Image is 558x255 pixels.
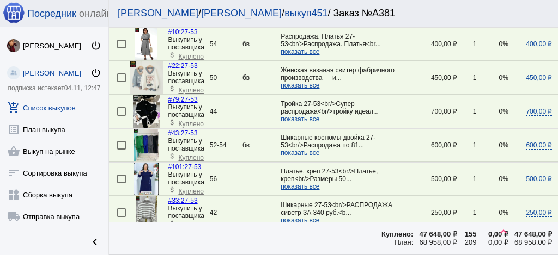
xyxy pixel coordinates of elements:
span: 450,00 ₽ [526,74,552,82]
mat-icon: widgets [7,188,20,201]
span: 500,00 ₽ [526,175,552,183]
span: показать все [281,115,319,123]
div: 52-54 [210,141,242,149]
span: Куплено [179,221,204,229]
img: 00ifP9_SoxtG0Ogsv9mY8nMlsNfjio6elrhY3xXNeK95cH0vffDk6rWh34JNLKGaHIMP48xwOgQ3kKRI7LeE-4dV.jpg [136,196,157,229]
span: #101: [168,163,185,171]
span: 0% [499,209,508,216]
div: 1 [457,108,477,115]
span: Куплено [179,86,204,94]
span: 0% [499,40,508,48]
div: 450,00 ₽ [413,74,457,82]
span: показать все [281,183,319,190]
div: 1 [457,141,477,149]
div: Выкупить у поставщика [168,36,210,51]
div: Выкупить у поставщика [168,171,210,186]
mat-icon: power_settings_new [90,67,101,78]
td: бв [242,129,281,162]
mat-icon: power_settings_new [90,40,101,51]
app-description-cutted: Платье, креп 27-53<br/>Платье, креп<br/>Размеры 50... [281,167,413,190]
div: 1 [457,175,477,183]
span: #43: [168,129,181,137]
span: #10: [168,28,181,36]
span: Куплено [179,188,204,195]
div: Выкупить у поставщика [168,70,210,85]
div: 68 958,00 ₽ [413,238,457,246]
div: Выкупить у поставщика [168,204,210,220]
span: #79: [168,96,181,103]
span: 250,00 ₽ [526,209,552,217]
div: 54 [210,40,242,48]
app-description-cutted: Шикарные костюмы двойка 27-53<br/>Распродажа по 81... [281,134,413,157]
a: [PERSON_NAME] [118,8,198,18]
div: 1 [457,40,477,48]
a: [PERSON_NAME] [201,8,282,18]
a: выкуп451 [284,8,327,18]
div: / / / Заказ №А381 [118,8,538,19]
span: показать все [281,216,319,224]
div: 1 [457,74,477,82]
img: LNMnhG8g5SRO2F8b0poyYITapao1sDc7_nIbs_zXiRU9MS5kbQWUlFXY7gJXYFH7bNhRT4yjgKfQ_rLduQZKFgMQ.jpg [133,95,159,128]
div: [PERSON_NAME] [23,42,90,50]
app-description-cutted: Распродажа. Платья 27-53<br/>Распродажа. Платья<br... [281,33,413,55]
a: #10:27-53 [168,28,198,36]
img: O4awEp9LpKGYEZBxOm6KLRXQrA0SojuAgygPtFCRogdHmNS3bfFw-bnmtcqyXLVtOmoJu9Rw.jpg [7,39,20,52]
span: Куплено [179,120,204,128]
img: 4mDHIFNRLveiACOolzL76N_Foig2D0FaL3fbUKo36EXnbHDnIPD0BnJv_DK12GpxSExTPuZJ1Bfgnh7ArTj8RAfr.jpg [135,28,157,60]
mat-icon: attach_money [168,119,176,126]
img: G7Dtj7ouTtYTbjPdwP_PVfWhPJ9T3GOAwm_tbFLDtbyMK-4ir2M_-vCi7Czhs2lrnNiMJ7QhZWXD3GNRj1F8mV0H.jpg [134,163,159,195]
span: показать все [281,48,319,55]
mat-icon: attach_money [168,186,176,194]
a: #79:27-53 [168,96,198,103]
div: Куплено: [281,230,413,238]
span: 700,00 ₽ [526,108,552,116]
td: бв [242,61,281,95]
span: #33: [168,197,181,204]
a: подписка истекает04.11, 12:47 [8,84,100,92]
img: apple-icon-60x60.png [3,2,25,23]
div: 50 [210,74,242,82]
mat-icon: shopping_basket [7,145,20,158]
mat-icon: chevron_left [88,235,101,248]
img: D37dJ_uCUUDnJm0plRgl7mmh4jq8xEa7ruuRXtbwWyxyQ20ftVCPfaj-Oq8Iaz23ak07LMWJH9jf8Qt2B_tGapk0.jpg [134,129,159,161]
div: План: [281,238,413,246]
div: 1 [457,209,477,216]
mat-icon: attach_money [168,220,176,227]
img: yX8oRZN-uSrocuWTFAuIMd7GtwxZaM9Myjs2iO5wC_UigPI0m4LkjVl1MHOXPLcD0MGOIGNmTf81QAJOMFLwIO5B.jpg [130,61,163,94]
span: 600,00 ₽ [526,141,552,150]
mat-icon: keyboard_arrow_up [497,225,510,238]
div: 56 [210,175,242,183]
span: онлайн [79,8,112,20]
span: Куплено [179,154,204,161]
div: 42 [210,209,242,216]
mat-icon: attach_money [168,51,176,59]
app-description-cutted: Тройка 27-53<br/>Супер распродажа<br/>тройку идеал... [281,100,413,123]
app-description-cutted: Шикарные 27-53<br/>РАСПРОДАЖА сиветр ЗА 340 руб.<b... [281,201,413,224]
span: Посредник [27,8,76,20]
div: 155 [457,230,477,238]
a: #43:27-53 [168,129,198,137]
div: 400,00 ₽ [413,40,457,48]
mat-icon: add_shopping_cart [7,101,20,114]
span: 04.11, 12:47 [64,84,101,92]
span: 0% [499,108,508,115]
span: 0% [499,74,508,82]
span: 0% [499,141,508,149]
mat-icon: sort [7,166,20,179]
td: бв [242,28,281,61]
span: 400,00 ₽ [526,40,552,48]
mat-icon: local_shipping [7,210,20,223]
div: 47 648,00 ₽ [413,230,457,238]
div: Выкупить у поставщика [168,137,210,152]
span: 0% [499,175,508,183]
a: #101:27-53 [168,163,202,171]
mat-icon: list_alt [7,123,20,136]
div: 700,00 ₽ [413,108,457,115]
span: #22: [168,62,181,70]
div: 0,00 ₽ [476,238,508,246]
a: #22:27-53 [168,62,198,70]
span: показать все [281,149,319,157]
mat-icon: attach_money [168,152,176,160]
div: 209 [457,238,477,246]
div: 600,00 ₽ [413,141,457,149]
